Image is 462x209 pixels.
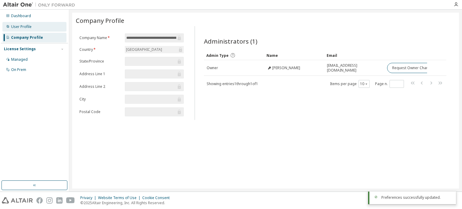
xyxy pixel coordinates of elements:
img: altair_logo.svg [2,197,33,204]
p: © 2025 Altair Engineering, Inc. All Rights Reserved. [80,200,173,205]
span: [EMAIL_ADDRESS][DOMAIN_NAME] [327,63,382,73]
span: Administrators (1) [204,37,257,45]
span: [PERSON_NAME] [272,66,300,70]
div: Company Profile [11,35,43,40]
div: Cookie Consent [142,195,173,200]
div: Preferences successfully updated. [381,195,451,200]
div: [GEOGRAPHIC_DATA] [125,46,184,53]
label: Address Line 2 [79,84,121,89]
img: linkedin.svg [56,197,63,204]
span: Admin Type [206,53,229,58]
div: Email [327,51,382,60]
div: On Prem [11,67,26,72]
div: User Profile [11,24,32,29]
span: Owner [207,66,218,70]
label: Country [79,47,121,52]
div: Name [266,51,322,60]
label: Postal Code [79,109,121,114]
label: Address Line 1 [79,72,121,76]
label: Company Name [79,35,121,40]
span: Showing entries 1 through 1 of 1 [207,81,258,86]
button: Request Owner Change [387,63,438,73]
div: Website Terms of Use [98,195,142,200]
div: Managed [11,57,28,62]
div: [GEOGRAPHIC_DATA] [125,46,163,53]
label: State/Province [79,59,121,64]
img: instagram.svg [46,197,53,204]
label: City [79,97,121,102]
img: Altair One [3,2,78,8]
button: 10 [360,81,368,86]
img: facebook.svg [36,197,43,204]
img: youtube.svg [66,197,75,204]
div: License Settings [4,47,36,51]
div: Dashboard [11,14,31,18]
span: Page n. [375,80,404,88]
div: Privacy [80,195,98,200]
span: Items per page [330,80,370,88]
span: Company Profile [76,16,124,25]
